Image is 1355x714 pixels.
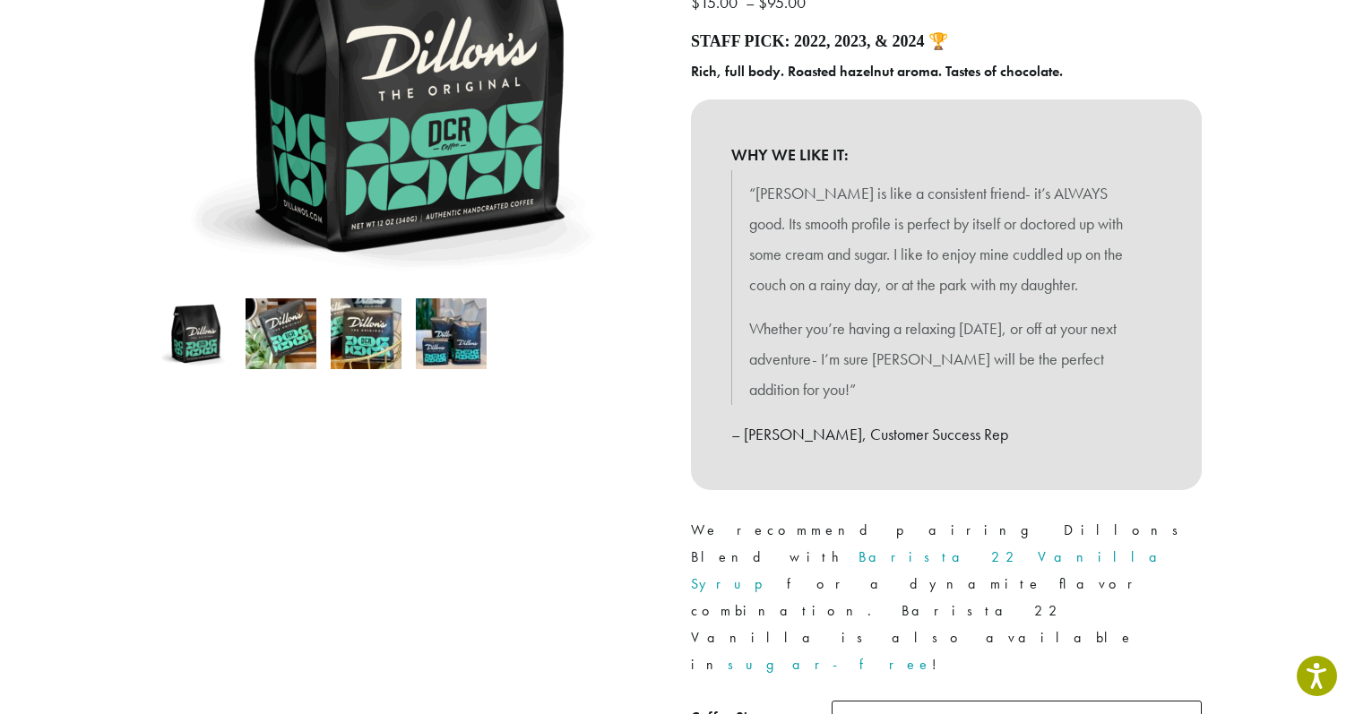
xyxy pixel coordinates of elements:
p: – [PERSON_NAME], Customer Success Rep [731,419,1161,450]
p: “[PERSON_NAME] is like a consistent friend- it’s ALWAYS good. Its smooth profile is perfect by it... [749,178,1144,299]
a: sugar-free [728,655,932,674]
p: Whether you’re having a relaxing [DATE], or off at your next adventure- I’m sure [PERSON_NAME] wi... [749,314,1144,404]
b: Rich, full body. Roasted hazelnut aroma. Tastes of chocolate. [691,62,1063,81]
a: Barista 22 Vanilla Syrup [691,547,1171,593]
img: Dillons - Image 2 [246,298,316,369]
img: Dillons [160,298,231,369]
h4: Staff Pick: 2022, 2023, & 2024 🏆 [691,32,1202,52]
img: Dillons - Image 3 [331,298,401,369]
img: Dillons - Image 4 [416,298,487,369]
b: WHY WE LIKE IT: [731,140,1161,170]
p: We recommend pairing Dillons Blend with for a dynamite flavor combination. Barista 22 Vanilla is ... [691,517,1202,678]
